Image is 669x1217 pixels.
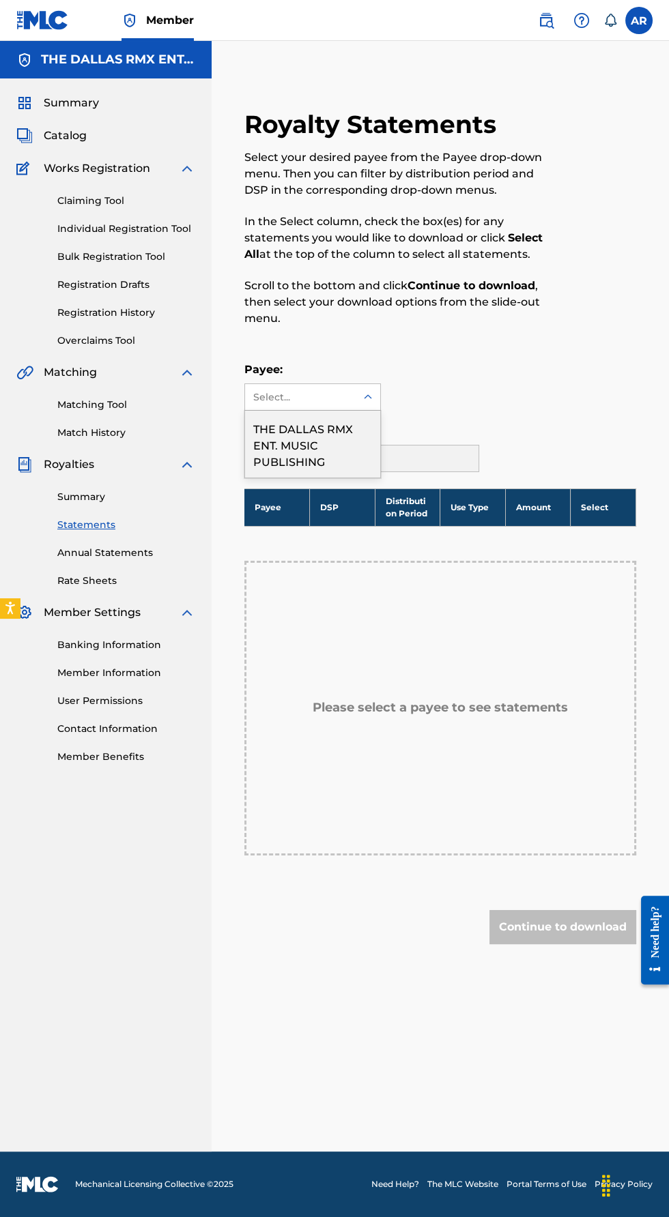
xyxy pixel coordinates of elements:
label: Payee: [244,363,283,376]
img: Accounts [16,52,33,68]
span: Royalties [44,456,94,473]
div: Drag [595,1165,617,1206]
a: Registration History [57,306,195,320]
img: Top Rightsholder [122,12,138,29]
a: Claiming Tool [57,194,195,208]
span: Matching [44,364,97,381]
p: In the Select column, check the box(es) for any statements you would like to download or click at... [244,214,546,263]
a: Annual Statements [57,546,195,560]
img: logo [16,1176,59,1192]
div: User Menu [625,7,653,34]
a: Match History [57,426,195,440]
h2: Royalty Statements [244,109,503,140]
a: User Permissions [57,694,195,708]
a: Summary [57,490,195,504]
a: Member Information [57,666,195,680]
span: Member Settings [44,604,141,621]
a: Public Search [532,7,560,34]
img: expand [179,456,195,473]
a: Privacy Policy [595,1178,653,1190]
th: Payee [244,488,310,526]
div: Help [568,7,595,34]
div: THE DALLAS RMX ENT. MUSIC PUBLISHING [245,411,380,478]
a: SummarySummary [16,95,99,111]
a: Registration Drafts [57,278,195,292]
p: Select your desired payee from the Payee drop-down menu. Then you can filter by distribution peri... [244,149,546,199]
a: CatalogCatalog [16,128,87,144]
a: Overclaims Tool [57,334,195,348]
a: Individual Registration Tool [57,222,195,236]
img: Member Settings [16,604,33,621]
a: Matching Tool [57,398,195,412]
img: Summary [16,95,33,111]
span: Works Registration [44,160,150,177]
img: expand [179,364,195,381]
iframe: Resource Center [631,885,669,995]
th: Amount [505,488,571,526]
th: Use Type [440,488,506,526]
img: Works Registration [16,160,34,177]
a: Contact Information [57,722,195,736]
a: The MLC Website [427,1178,498,1190]
img: search [538,12,554,29]
a: Portal Terms of Use [507,1178,586,1190]
img: help [573,12,590,29]
span: Summary [44,95,99,111]
span: Catalog [44,128,87,144]
span: Member [146,12,194,28]
img: Catalog [16,128,33,144]
a: Need Help? [371,1178,419,1190]
img: MLC Logo [16,10,69,30]
div: Select... [253,390,346,405]
a: Member Benefits [57,750,195,764]
th: Distribution Period [375,488,440,526]
iframe: Chat Widget [601,1152,669,1217]
a: Bulk Registration Tool [57,250,195,264]
span: Mechanical Licensing Collective © 2025 [75,1178,233,1190]
p: Scroll to the bottom and click , then select your download options from the slide-out menu. [244,278,546,327]
a: Banking Information [57,638,195,652]
h5: THE DALLAS RMX ENT. MUSIC PUBLISHING [41,52,195,68]
img: expand [179,604,195,621]
th: DSP [310,488,375,526]
th: Select [571,488,636,526]
div: Notifications [603,14,617,27]
h5: Please select a payee to see statements [313,700,568,716]
img: Royalties [16,456,33,473]
img: expand [179,160,195,177]
strong: Continue to download [408,279,535,292]
a: Statements [57,518,195,532]
img: Matching [16,364,33,381]
a: Rate Sheets [57,574,195,588]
